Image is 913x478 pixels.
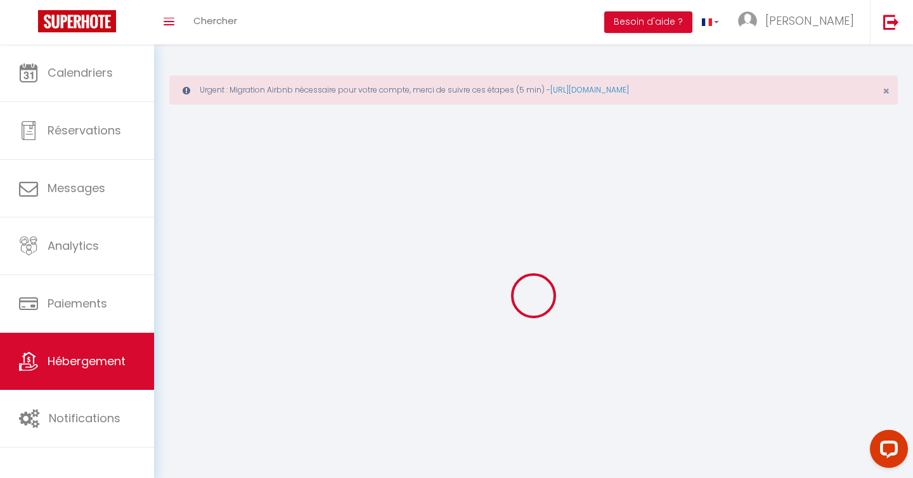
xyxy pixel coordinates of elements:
span: × [883,83,890,99]
img: logout [883,14,899,30]
span: Calendriers [48,65,113,81]
button: Close [883,86,890,97]
div: Urgent : Migration Airbnb nécessaire pour votre compte, merci de suivre ces étapes (5 min) - [169,75,898,105]
span: [PERSON_NAME] [765,13,854,29]
iframe: LiveChat chat widget [860,425,913,478]
span: Chercher [193,14,237,27]
span: Paiements [48,295,107,311]
span: Notifications [49,410,120,426]
img: ... [738,11,757,30]
span: Messages [48,180,105,196]
span: Analytics [48,238,99,254]
a: [URL][DOMAIN_NAME] [550,84,629,95]
img: Super Booking [38,10,116,32]
span: Réservations [48,122,121,138]
span: Hébergement [48,353,126,369]
button: Besoin d'aide ? [604,11,692,33]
